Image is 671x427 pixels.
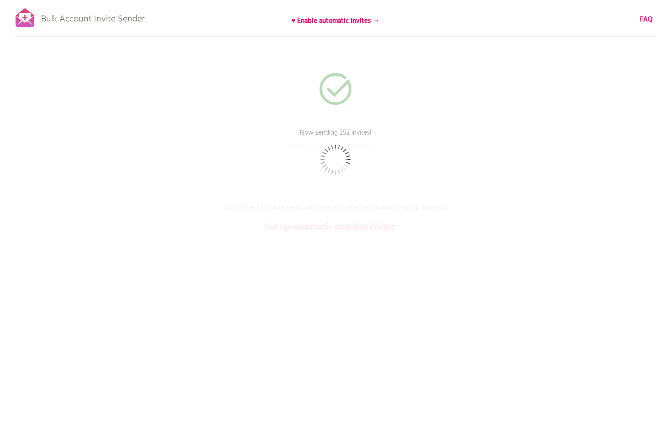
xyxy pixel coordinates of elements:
p: Now sending 352 invites! [199,128,472,151]
p: (This might take up to 10 mins) [199,141,472,164]
a: FAQ [640,15,653,25]
b: FAQ [640,14,653,25]
b: Set up automatic ongoing invites → [265,220,407,234]
b: ♥ Enable automatic invites → [292,16,380,26]
p: Bulk Account Invite Sender [41,5,145,28]
b: What's next? Ensure new customers activate their accounts going forward: [225,202,446,213]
